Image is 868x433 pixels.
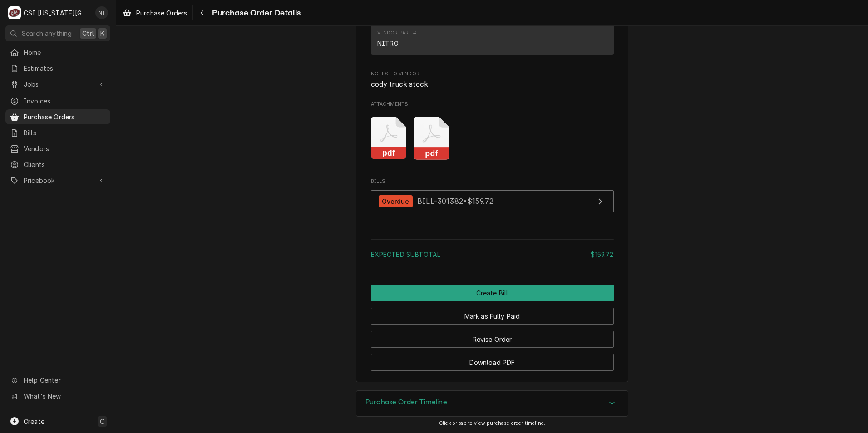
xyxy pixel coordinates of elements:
span: Click or tap to view purchase order timeline. [439,420,545,426]
span: Expected Subtotal [371,251,441,258]
h3: Purchase Order Timeline [365,398,447,407]
span: Vendors [24,144,106,153]
span: Attachments [371,109,614,167]
span: K [100,29,104,38]
a: Go to Help Center [5,373,110,388]
div: Notes to Vendor [371,70,614,90]
span: Notes to Vendor [371,70,614,78]
button: Accordion Details Expand Trigger [356,391,628,416]
a: Home [5,45,110,60]
div: NI [95,6,108,19]
span: Notes to Vendor [371,79,614,90]
a: Purchase Orders [5,109,110,124]
div: Vendor Part # [377,30,417,37]
div: Nate Ingram's Avatar [95,6,108,19]
div: Attachments [371,101,614,167]
div: Button Group Row [371,325,614,348]
div: Bills [371,178,614,217]
button: pdf [371,117,407,160]
a: Go to Jobs [5,77,110,92]
button: Navigate back [195,5,209,20]
div: $159.72 [591,250,613,259]
span: Purchase Order Details [209,7,301,19]
a: Go to Pricebook [5,173,110,188]
span: Clients [24,160,106,169]
button: Search anythingCtrlK [5,25,110,41]
a: Estimates [5,61,110,76]
a: View Bill [371,190,614,212]
span: BILL-301382 • $159.72 [417,197,493,206]
span: Bills [371,178,614,185]
a: Invoices [5,93,110,108]
div: Button Group Row [371,301,614,325]
a: Purchase Orders [119,5,191,20]
div: CSI [US_STATE][GEOGRAPHIC_DATA] [24,8,90,18]
div: Amount Summary [371,236,614,266]
div: Button Group [371,285,614,371]
span: Pricebook [24,176,92,185]
div: Button Group Row [371,285,614,301]
button: pdf [414,117,449,160]
div: Overdue [379,195,413,207]
div: C [8,6,21,19]
button: Create Bill [371,285,614,301]
span: Purchase Orders [24,112,106,122]
span: C [100,417,104,426]
span: Ctrl [82,29,94,38]
span: cody truck stock [371,80,429,89]
span: Bills [24,128,106,138]
span: What's New [24,391,105,401]
button: Mark as Fully Paid [371,308,614,325]
span: Search anything [22,29,72,38]
span: Create [24,418,44,425]
div: CSI Kansas City's Avatar [8,6,21,19]
div: Button Group Row [371,348,614,371]
span: Invoices [24,96,106,106]
span: Purchase Orders [136,8,187,18]
span: Estimates [24,64,106,73]
button: Download PDF [371,354,614,371]
a: Clients [5,157,110,172]
div: NITRO [377,39,399,48]
a: Vendors [5,141,110,156]
a: Bills [5,125,110,140]
a: Go to What's New [5,389,110,403]
span: Home [24,48,106,57]
span: Attachments [371,101,614,108]
span: Help Center [24,375,105,385]
button: Revise Order [371,331,614,348]
div: Purchase Order Timeline [356,390,628,417]
span: Jobs [24,79,92,89]
div: Subtotal [371,250,614,259]
div: Accordion Header [356,391,628,416]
